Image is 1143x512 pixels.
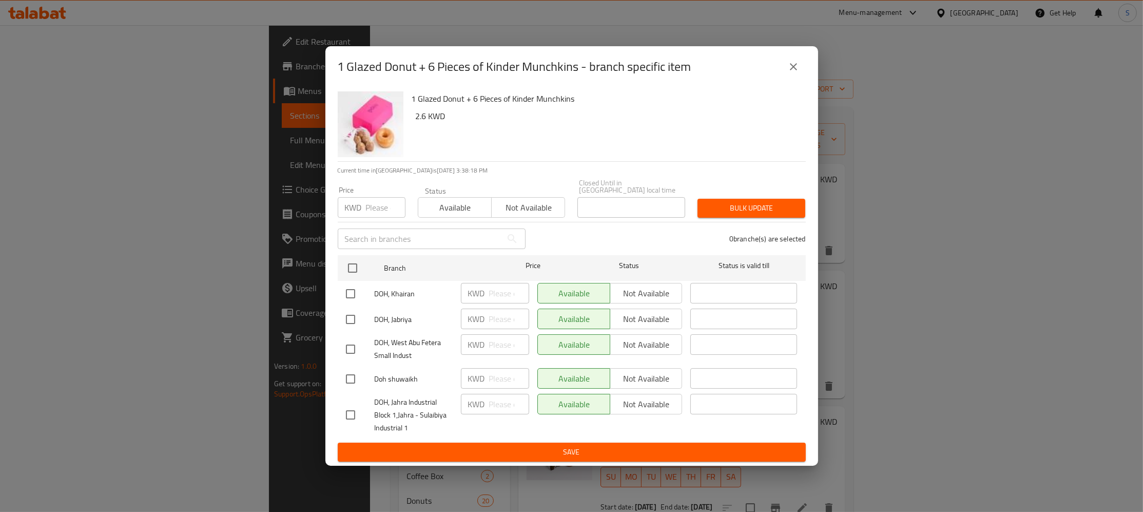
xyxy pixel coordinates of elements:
[499,259,567,272] span: Price
[706,202,797,215] span: Bulk update
[375,288,453,300] span: DOH, Khairan
[338,166,806,175] p: Current time in [GEOGRAPHIC_DATA] is [DATE] 3:38:18 PM
[491,197,565,218] button: Not available
[468,313,485,325] p: KWD
[690,259,797,272] span: Status is valid till
[575,259,682,272] span: Status
[375,336,453,362] span: DOH, West Abu Fetera Small Indust
[489,309,529,329] input: Please enter price
[468,398,485,410] p: KWD
[729,234,806,244] p: 0 branche(s) are selected
[468,287,485,299] p: KWD
[418,197,492,218] button: Available
[496,200,561,215] span: Not available
[781,54,806,79] button: close
[338,59,691,75] h2: 1 Glazed Donut + 6 Pieces of Kinder Munchkins - branch specific item
[489,283,529,304] input: Please enter price
[345,201,362,214] p: KWD
[489,394,529,414] input: Please enter price
[366,197,405,218] input: Please enter price
[422,200,488,215] span: Available
[416,109,798,123] h6: 2.6 KWD
[338,229,502,249] input: Search in branches
[698,199,805,218] button: Bulk update
[375,396,453,434] span: DOH, Jahra Industrial Block 1,Jahra - Sulaibiya Industrial 1
[468,372,485,385] p: KWD
[489,368,529,389] input: Please enter price
[338,443,806,462] button: Save
[375,313,453,326] span: DOH, Jabriya
[412,91,798,106] h6: 1 Glazed Donut + 6 Pieces of Kinder Munchkins
[346,446,798,459] span: Save
[338,91,403,157] img: 1 Glazed Donut + 6 Pieces of Kinder Munchkins
[468,338,485,351] p: KWD
[384,262,491,275] span: Branch
[489,334,529,355] input: Please enter price
[375,373,453,386] span: Doh shuwaikh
